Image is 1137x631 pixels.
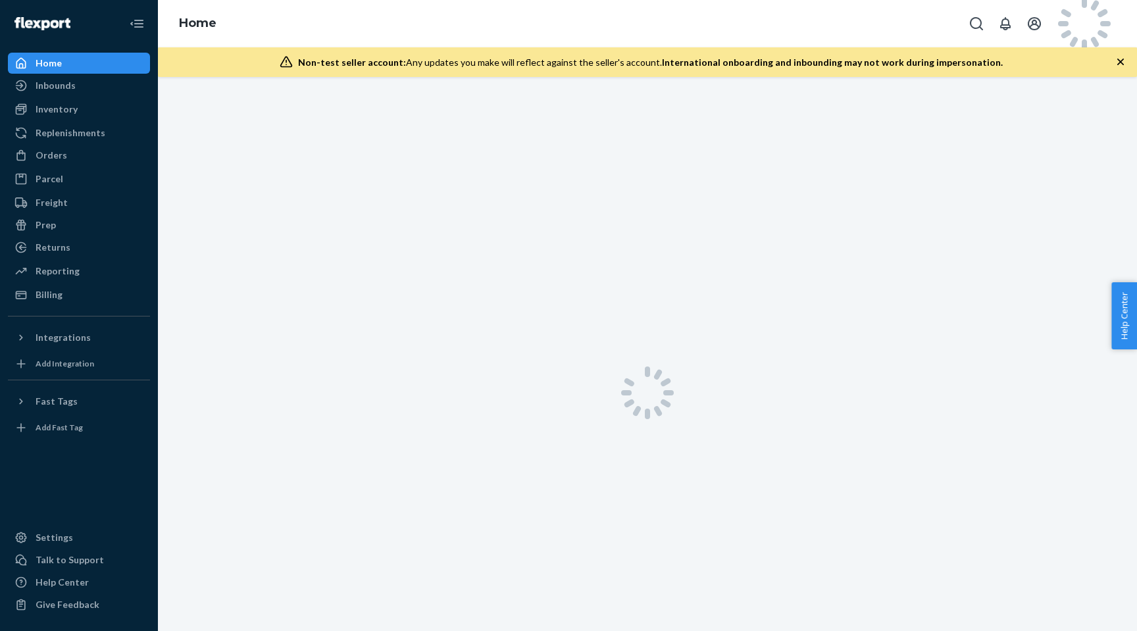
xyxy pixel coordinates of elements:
[36,57,62,70] div: Home
[8,122,150,143] a: Replenishments
[36,218,56,232] div: Prep
[1021,11,1048,37] button: Open account menu
[36,79,76,92] div: Inbounds
[8,353,150,374] a: Add Integration
[8,594,150,615] button: Give Feedback
[8,237,150,258] a: Returns
[8,327,150,348] button: Integrations
[8,284,150,305] a: Billing
[8,75,150,96] a: Inbounds
[14,17,70,30] img: Flexport logo
[36,196,68,209] div: Freight
[1111,282,1137,349] button: Help Center
[36,395,78,408] div: Fast Tags
[36,126,105,139] div: Replenishments
[36,576,89,589] div: Help Center
[36,288,63,301] div: Billing
[8,145,150,166] a: Orders
[8,53,150,74] a: Home
[36,553,104,567] div: Talk to Support
[168,5,227,43] ol: breadcrumbs
[298,57,406,68] span: Non-test seller account:
[124,11,150,37] button: Close Navigation
[36,149,67,162] div: Orders
[963,11,990,37] button: Open Search Box
[8,215,150,236] a: Prep
[8,572,150,593] a: Help Center
[8,192,150,213] a: Freight
[36,358,94,369] div: Add Integration
[8,168,150,189] a: Parcel
[992,11,1019,37] button: Open notifications
[36,241,70,254] div: Returns
[179,16,216,30] a: Home
[36,172,63,186] div: Parcel
[36,531,73,544] div: Settings
[36,598,99,611] div: Give Feedback
[8,417,150,438] a: Add Fast Tag
[36,422,83,433] div: Add Fast Tag
[36,103,78,116] div: Inventory
[662,57,1003,68] span: International onboarding and inbounding may not work during impersonation.
[36,331,91,344] div: Integrations
[298,56,1003,69] div: Any updates you make will reflect against the seller's account.
[36,265,80,278] div: Reporting
[8,549,150,570] button: Talk to Support
[8,99,150,120] a: Inventory
[8,391,150,412] button: Fast Tags
[8,261,150,282] a: Reporting
[8,527,150,548] a: Settings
